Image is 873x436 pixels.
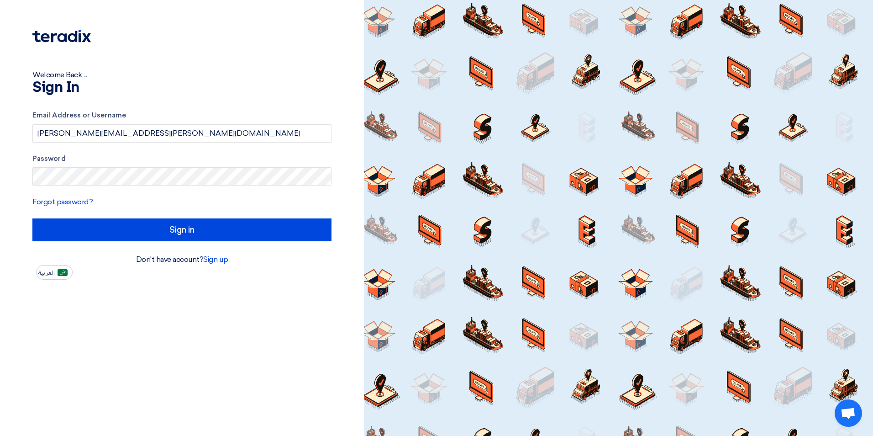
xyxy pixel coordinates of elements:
[32,154,331,164] label: Password
[835,399,862,427] a: Open chat
[32,80,331,95] h1: Sign In
[32,254,331,265] div: Don't have account?
[38,270,55,276] span: العربية
[32,218,331,241] input: Sign in
[58,269,68,276] img: ar-AR.png
[32,124,331,143] input: Enter your business email or username
[32,197,93,206] a: Forgot password?
[32,69,331,80] div: Welcome Back ...
[32,110,331,121] label: Email Address or Username
[36,265,73,280] button: العربية
[32,30,91,43] img: Teradix logo
[203,255,228,264] a: Sign up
